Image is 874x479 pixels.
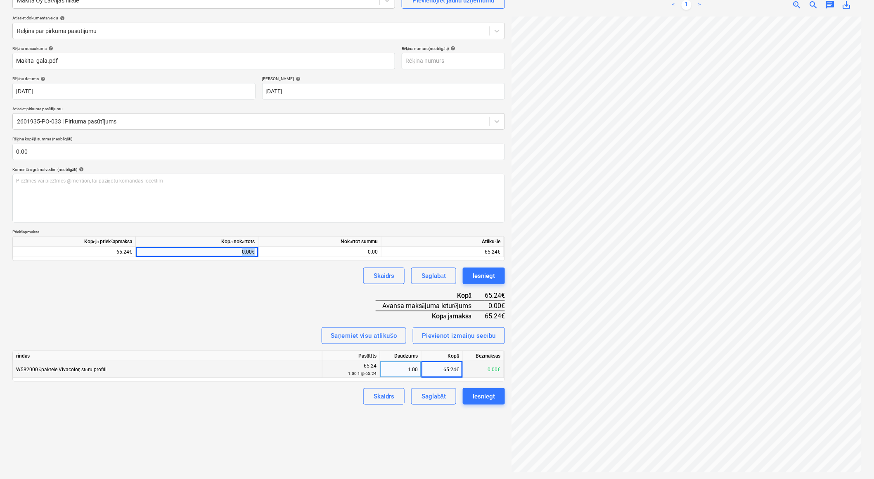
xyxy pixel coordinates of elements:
[374,391,394,402] div: Skaidrs
[485,291,505,301] div: 65.24€
[12,144,505,160] input: Rēķina kopējā summa (neobligāti)
[380,351,422,361] div: Daudzums
[402,46,505,51] div: Rēķina numurs (neobligāti)
[12,136,505,143] p: Rēķina kopējā summa (neobligāti)
[12,83,256,100] input: Rēķina datums nav norādīts
[331,330,397,341] div: Saņemiet visu atlikušo
[322,327,406,344] button: Saņemiet visu atlikušo
[374,270,394,281] div: Skaidrs
[381,247,504,257] div: 65.24€
[413,327,505,344] button: Pievienot izmaiņu secību
[463,388,505,405] button: Iesniegt
[422,351,463,361] div: Kopā
[39,76,45,81] span: help
[13,247,136,257] div: 65.24€
[136,247,258,257] div: 0.00€
[381,237,504,247] div: Atlikušie
[326,362,377,377] div: 65.24
[376,311,485,321] div: Kopā jāmaksā
[348,371,377,376] small: 1.00 1 @ 65.24
[422,391,446,402] div: Saglabāt
[463,268,505,284] button: Iesniegt
[473,270,495,281] div: Iesniegt
[463,361,504,378] div: 0.00€
[411,388,456,405] button: Saglabāt
[422,361,463,378] div: 65.24€
[363,268,405,284] button: Skaidrs
[376,301,485,311] div: Avansa maksājuma ieturējums
[262,83,505,100] input: Izpildes datums nav norādīts
[485,301,505,311] div: 0.00€
[294,76,301,81] span: help
[422,330,496,341] div: Pievienot izmaiņu secību
[463,351,504,361] div: Bezmaksas
[262,76,505,81] div: [PERSON_NAME]
[12,106,505,113] p: Atlasiet pirkuma pasūtījumu
[77,167,84,172] span: help
[473,391,495,402] div: Iesniegt
[12,229,505,235] p: Priekšapmaksa
[13,351,322,361] div: rindas
[384,361,418,378] div: 1.00
[262,247,378,257] div: 0.00
[402,53,505,69] input: Rēķina numurs
[376,291,485,301] div: Kopā
[47,46,53,51] span: help
[322,351,380,361] div: Pasūtīts
[13,237,136,247] div: Kopējā priekšapmaksa
[16,367,107,372] span: W582000 špaktele Vivacolor, stūru profili
[449,46,455,51] span: help
[12,76,256,81] div: Rēķina datums
[136,237,258,247] div: Kopā nokārtots
[363,388,405,405] button: Skaidrs
[12,53,395,69] input: Rēķina nosaukums
[12,46,395,51] div: Rēķina nosaukums
[485,311,505,321] div: 65.24€
[411,268,456,284] button: Saglabāt
[833,439,874,479] iframe: Chat Widget
[422,270,446,281] div: Saglabāt
[12,167,505,172] div: Komentārs grāmatvedim (neobligāti)
[58,16,65,21] span: help
[12,15,505,21] div: Atlasiet dokumenta veidu
[258,237,381,247] div: Nokārtot summu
